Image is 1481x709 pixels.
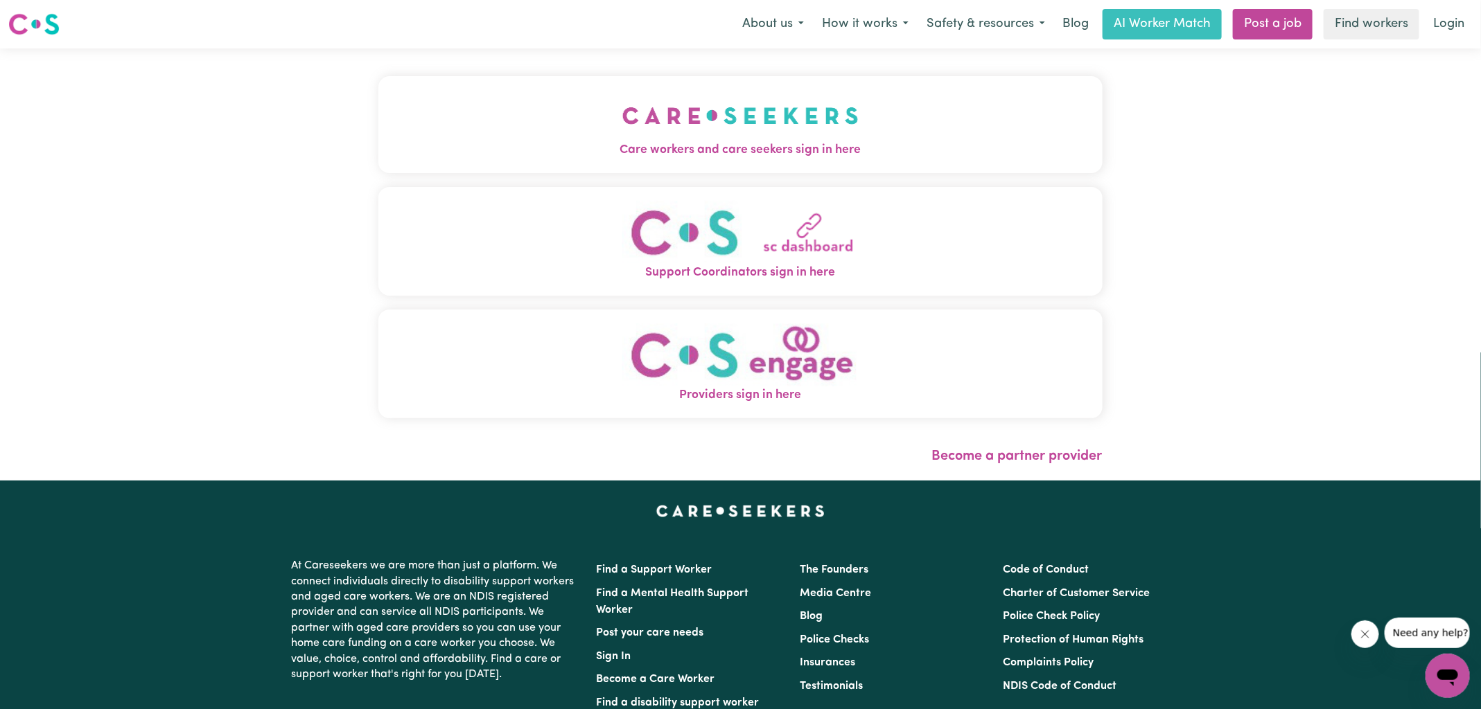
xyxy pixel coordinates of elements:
a: Media Centre [800,588,871,599]
iframe: Close message [1351,620,1379,648]
a: NDIS Code of Conduct [1003,681,1116,692]
a: Blog [1054,9,1097,39]
a: Code of Conduct [1003,564,1089,575]
button: Support Coordinators sign in here [378,187,1103,296]
a: Protection of Human Rights [1003,634,1143,645]
a: Sign In [597,651,631,662]
a: Find a Mental Health Support Worker [597,588,749,616]
button: Providers sign in here [378,309,1103,418]
a: Testimonials [800,681,863,692]
img: Careseekers logo [8,12,60,37]
a: Complaints Policy [1003,657,1094,668]
a: Find a Support Worker [597,564,712,575]
a: Find workers [1324,9,1419,39]
a: Charter of Customer Service [1003,588,1150,599]
button: Care workers and care seekers sign in here [378,76,1103,173]
a: Careseekers logo [8,8,60,40]
a: The Founders [800,564,868,575]
a: Become a partner provider [932,449,1103,463]
a: Police Check Policy [1003,611,1100,622]
a: Insurances [800,657,855,668]
a: Post your care needs [597,627,704,638]
a: Blog [800,611,823,622]
iframe: Message from company [1385,618,1470,648]
button: Safety & resources [918,10,1054,39]
a: Police Checks [800,634,869,645]
a: Post a job [1233,9,1313,39]
a: Become a Care Worker [597,674,715,685]
a: AI Worker Match [1103,9,1222,39]
a: Find a disability support worker [597,697,760,708]
a: Login [1425,9,1473,39]
button: How it works [813,10,918,39]
span: Support Coordinators sign in here [378,264,1103,282]
p: At Careseekers we are more than just a platform. We connect individuals directly to disability su... [292,553,580,688]
span: Providers sign in here [378,386,1103,404]
a: Careseekers home page [656,505,825,517]
iframe: Button to launch messaging window [1426,654,1470,698]
button: About us [733,10,813,39]
span: Care workers and care seekers sign in here [378,141,1103,159]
